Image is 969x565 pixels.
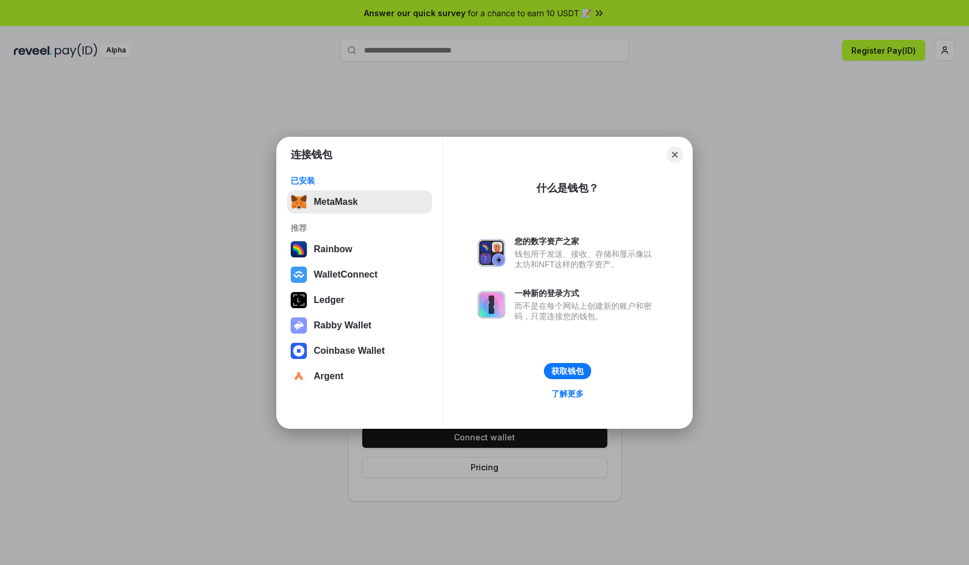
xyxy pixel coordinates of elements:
[514,236,658,246] div: 您的数字资产之家
[514,288,658,298] div: 一种新的登录方式
[291,175,429,186] div: 已安装
[291,368,307,384] img: svg+xml,%3Csvg%20width%3D%2228%22%20height%3D%2228%22%20viewBox%3D%220%200%2028%2028%22%20fill%3D...
[667,147,683,163] button: Close
[291,148,332,162] h1: 连接钱包
[287,238,432,261] button: Rainbow
[287,263,432,286] button: WalletConnect
[287,190,432,214] button: MetaMask
[314,270,378,280] div: WalletConnect
[314,197,358,207] div: MetaMask
[536,181,599,195] div: 什么是钱包？
[291,343,307,359] img: svg+xml,%3Csvg%20width%3D%2228%22%20height%3D%2228%22%20viewBox%3D%220%200%2028%2028%22%20fill%3D...
[314,244,352,255] div: Rainbow
[291,241,307,257] img: svg+xml,%3Csvg%20width%3D%22120%22%20height%3D%22120%22%20viewBox%3D%220%200%20120%20120%22%20fil...
[514,249,658,270] div: 钱包用于发送、接收、存储和显示像以太坊和NFT这样的数字资产。
[287,339,432,362] button: Coinbase Wallet
[314,346,385,356] div: Coinbase Wallet
[314,320,371,331] div: Rabby Wallet
[551,388,584,399] div: 了解更多
[551,366,584,376] div: 获取钱包
[287,365,432,388] button: Argent
[478,291,505,319] img: svg+xml,%3Csvg%20xmlns%3D%22http%3A%2F%2Fwww.w3.org%2F2000%2Fsvg%22%20fill%3D%22none%22%20viewBox...
[544,386,591,401] a: 了解更多
[478,239,505,267] img: svg+xml,%3Csvg%20xmlns%3D%22http%3A%2F%2Fwww.w3.org%2F2000%2Fsvg%22%20fill%3D%22none%22%20viewBox...
[291,292,307,308] img: svg+xml,%3Csvg%20xmlns%3D%22http%3A%2F%2Fwww.w3.org%2F2000%2Fsvg%22%20width%3D%2228%22%20height%3...
[544,363,591,379] button: 获取钱包
[514,301,658,321] div: 而不是在每个网站上创建新的账户和密码，只需连接您的钱包。
[314,295,344,305] div: Ledger
[287,314,432,337] button: Rabby Wallet
[287,289,432,312] button: Ledger
[314,371,344,381] div: Argent
[291,267,307,283] img: svg+xml,%3Csvg%20width%3D%2228%22%20height%3D%2228%22%20viewBox%3D%220%200%2028%2028%22%20fill%3D...
[291,194,307,210] img: svg+xml,%3Csvg%20fill%3D%22none%22%20height%3D%2233%22%20viewBox%3D%220%200%2035%2033%22%20width%...
[291,223,429,233] div: 推荐
[291,317,307,334] img: svg+xml,%3Csvg%20xmlns%3D%22http%3A%2F%2Fwww.w3.org%2F2000%2Fsvg%22%20fill%3D%22none%22%20viewBox...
